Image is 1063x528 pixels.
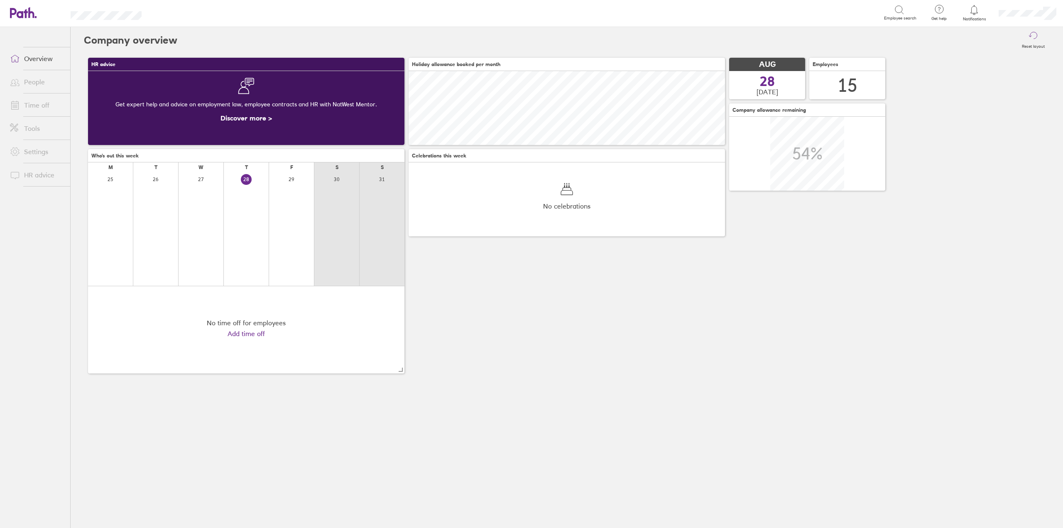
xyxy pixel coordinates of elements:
div: S [381,165,384,170]
span: AUG [759,60,776,69]
div: Search [164,9,185,16]
span: Employee search [884,16,916,21]
div: Get expert help and advice on employment law, employee contracts and HR with NatWest Mentor. [95,94,398,114]
a: People [3,74,70,90]
div: T [154,165,157,170]
span: Celebrations this week [412,153,466,159]
span: No celebrations [543,202,590,210]
div: No time off for employees [207,319,286,327]
h2: Company overview [84,27,177,54]
a: Time off [3,97,70,113]
span: Notifications [961,17,988,22]
a: Add time off [228,330,265,337]
a: Discover more > [220,114,272,122]
button: Reset layout [1017,27,1050,54]
a: Tools [3,120,70,137]
span: Who's out this week [91,153,139,159]
a: Settings [3,143,70,160]
span: Company allowance remaining [732,107,806,113]
div: T [245,165,248,170]
span: Get help [926,16,953,21]
a: Overview [3,50,70,67]
div: 15 [838,75,857,96]
span: HR advice [91,61,115,67]
div: S [336,165,338,170]
a: Notifications [961,4,988,22]
span: Employees [813,61,838,67]
label: Reset layout [1017,42,1050,49]
span: [DATE] [757,88,778,96]
span: 28 [760,75,775,88]
span: Holiday allowance booked per month [412,61,500,67]
a: HR advice [3,167,70,183]
div: F [290,165,293,170]
div: M [108,165,113,170]
div: W [198,165,203,170]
